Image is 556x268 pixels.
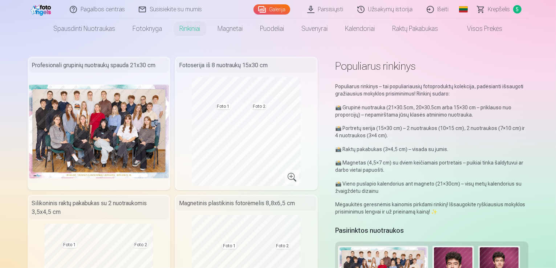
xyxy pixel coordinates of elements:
[335,201,529,215] p: Mėgaukitės geresnėmis kainomis pirkdami rinkinį! Išsaugokite ryškiausius mokyklos prisiminimus le...
[176,196,316,211] div: Magnetinis plastikinis fotorėmelis 8,8x6,5 cm
[335,125,529,139] p: 📸 Portretų serija (15×30 cm) – 2 nuotraukos (10×15 cm), 2 nuotraukos (7×10 cm) ir 4 nuotraukos (3...
[447,19,511,39] a: Visos prekės
[209,19,252,39] a: Magnetai
[124,19,171,39] a: Fotoknyga
[335,83,529,97] p: Populiarus rinkinys – tai populiariausių fotoproduktų kolekcija, padėsianti išsaugoti gražiausius...
[488,5,510,14] span: Krepšelis
[45,19,124,39] a: Spausdinti nuotraukas
[335,60,529,73] h1: Populiarus rinkinys
[31,3,53,16] img: /fa2
[384,19,447,39] a: Raktų pakabukas
[252,19,293,39] a: Puodeliai
[335,159,529,174] p: 📸 Magnetas (4,5×7 cm) su dviem keičiamais portretais – puikiai tinka šaldytuvui ar darbo vietai p...
[176,58,316,73] div: Fotoserija iš 8 nuotraukų 15x30 cm
[337,19,384,39] a: Kalendoriai
[293,19,337,39] a: Suvenyrai
[29,58,169,73] div: Profesionali grupinių nuotraukų spauda 21x30 cm
[171,19,209,39] a: Rinkiniai
[335,104,529,118] p: 📸 Grupinė nuotrauka (21×30.5cm, 20×30.5cm arba 15×30 cm – priklauso nuo proporcijų) – nepamirštam...
[335,226,404,236] h5: Pasirinktos nuotraukos
[253,4,290,15] a: Galerija
[335,146,529,153] p: 📸 Raktų pakabukas (3×4,5 cm) – visada su jumis.
[335,180,529,195] p: 📸 Vieno puslapio kalendorius ant magneto (21×30cm) – visų metų kalendorius su žvaigždėtu dizainu
[29,196,169,219] div: Silikoninis raktų pakabukas su 2 nuotraukomis 3,5x4,5 cm
[513,5,521,13] span: 5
